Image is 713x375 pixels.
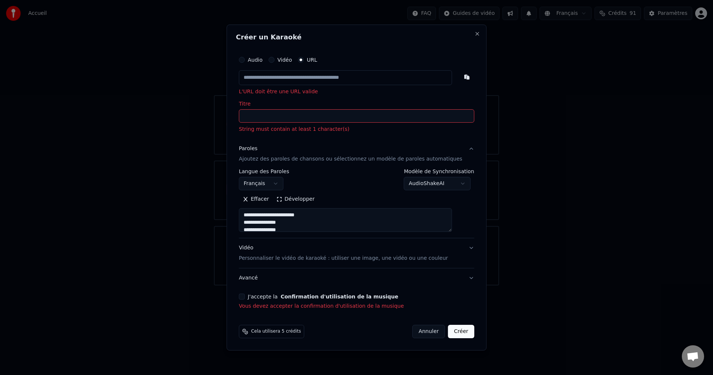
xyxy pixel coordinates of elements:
button: ParolesAjoutez des paroles de chansons ou sélectionnez un modèle de paroles automatiques [239,139,474,169]
label: Titre [239,101,474,107]
div: Vidéo [239,245,448,262]
button: Annuler [412,325,445,338]
p: Ajoutez des paroles de chansons ou sélectionnez un modèle de paroles automatiques [239,156,462,163]
p: String must contain at least 1 character(s) [239,126,474,133]
button: Effacer [239,194,273,206]
p: Vous devez accepter la confirmation d'utilisation de la musique [239,303,474,310]
label: Audio [248,57,263,62]
label: Langue des Paroles [239,169,289,174]
button: Avancé [239,268,474,288]
label: Vidéo [277,57,292,62]
p: L'URL doit être une URL valide [239,88,474,96]
label: J'accepte la [248,294,398,299]
button: VidéoPersonnaliser le vidéo de karaoké : utiliser une image, une vidéo ou une couleur [239,239,474,268]
button: J'accepte la [281,294,398,299]
p: Personnaliser le vidéo de karaoké : utiliser une image, une vidéo ou une couleur [239,255,448,262]
div: Paroles [239,145,257,153]
button: Créer [448,325,474,338]
h2: Créer un Karaoké [236,34,477,41]
span: Cela utilisera 5 crédits [251,329,301,334]
div: ParolesAjoutez des paroles de chansons ou sélectionnez un modèle de paroles automatiques [239,169,474,238]
label: Modèle de Synchronisation [404,169,474,174]
label: URL [307,57,317,62]
button: Développer [273,194,318,206]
